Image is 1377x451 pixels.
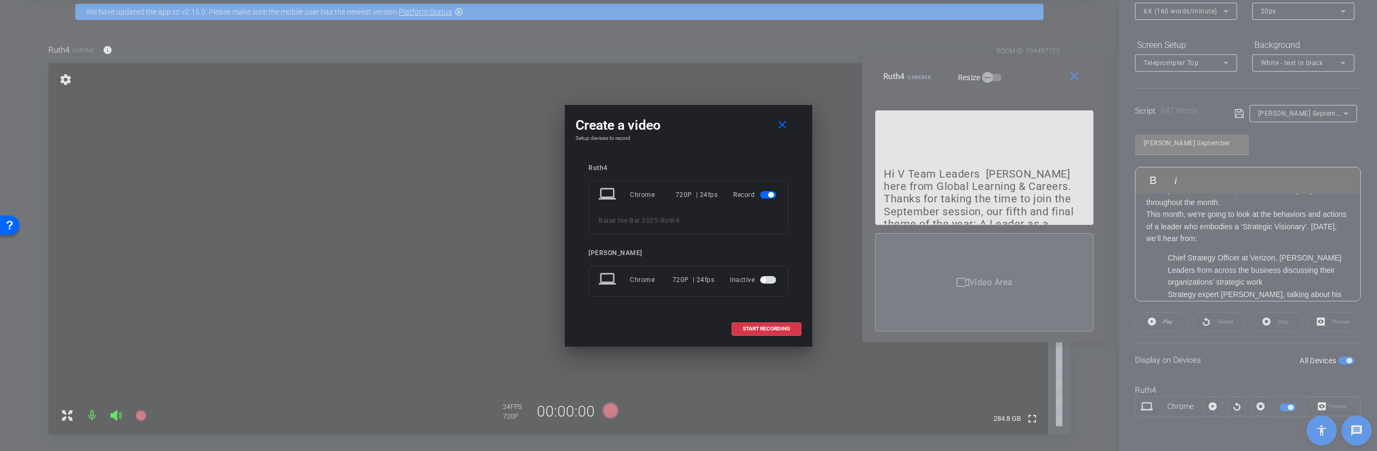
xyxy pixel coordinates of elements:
div: Inactive [730,270,778,290]
div: [PERSON_NAME] [588,249,789,257]
span: Ruth4 [661,217,680,224]
div: Chrome [630,270,672,290]
span: - [658,217,661,224]
div: Chrome [630,185,676,205]
div: Record [733,185,778,205]
div: Create a video [576,116,801,135]
div: 720P | 24fps [672,270,715,290]
div: Ruth4 [588,164,789,172]
mat-icon: close [776,118,789,132]
mat-icon: laptop [599,270,618,290]
span: Raise the Bar 2025 [599,217,658,224]
mat-icon: laptop [599,185,618,205]
button: START RECORDING [732,322,801,336]
span: START RECORDING [743,326,790,332]
h4: Setup devices to record [576,135,801,142]
div: 720P | 24fps [676,185,718,205]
